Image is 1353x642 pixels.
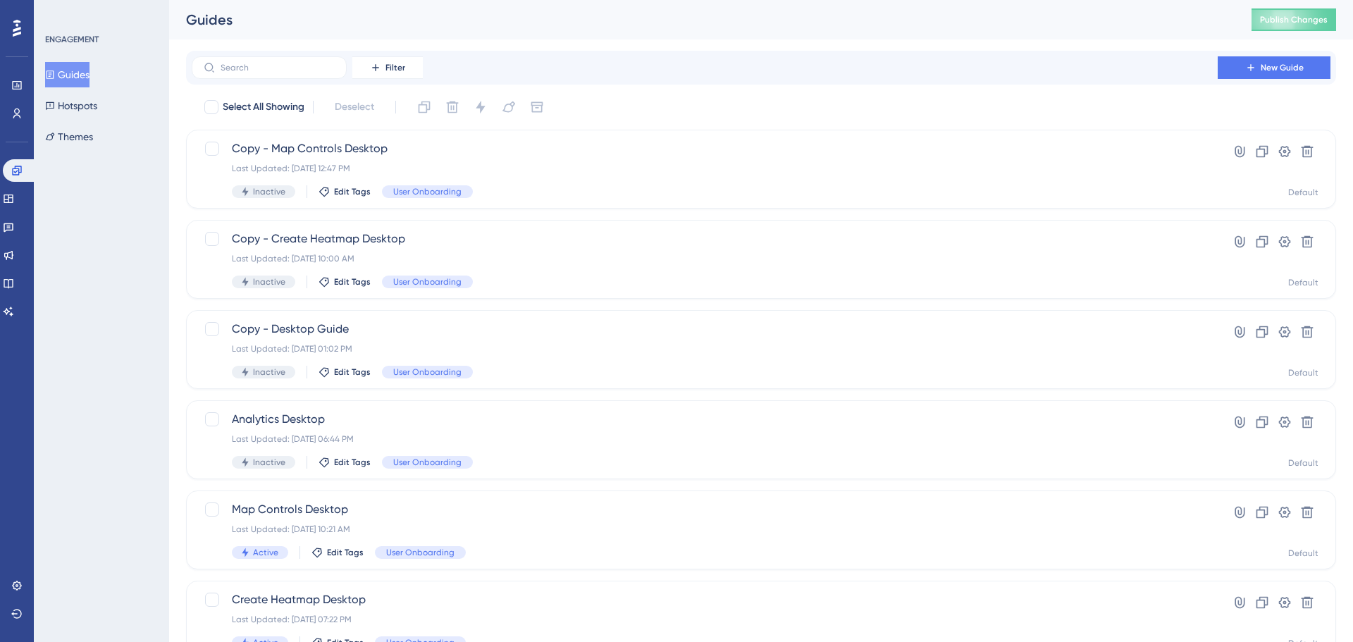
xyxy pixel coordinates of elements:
[1288,457,1318,469] div: Default
[253,366,285,378] span: Inactive
[319,366,371,378] button: Edit Tags
[253,457,285,468] span: Inactive
[232,140,1178,157] span: Copy - Map Controls Desktop
[232,433,1178,445] div: Last Updated: [DATE] 06:44 PM
[232,501,1178,518] span: Map Controls Desktop
[334,366,371,378] span: Edit Tags
[393,366,462,378] span: User Onboarding
[232,321,1178,338] span: Copy - Desktop Guide
[232,614,1178,625] div: Last Updated: [DATE] 07:22 PM
[311,547,364,558] button: Edit Tags
[335,99,374,116] span: Deselect
[232,163,1178,174] div: Last Updated: [DATE] 12:47 PM
[393,186,462,197] span: User Onboarding
[334,276,371,288] span: Edit Tags
[319,276,371,288] button: Edit Tags
[232,524,1178,535] div: Last Updated: [DATE] 10:21 AM
[322,94,387,120] button: Deselect
[45,124,93,149] button: Themes
[1288,367,1318,378] div: Default
[232,411,1178,428] span: Analytics Desktop
[253,186,285,197] span: Inactive
[253,276,285,288] span: Inactive
[393,457,462,468] span: User Onboarding
[232,591,1178,608] span: Create Heatmap Desktop
[45,34,99,45] div: ENGAGEMENT
[1288,548,1318,559] div: Default
[45,93,97,118] button: Hotspots
[334,186,371,197] span: Edit Tags
[1288,277,1318,288] div: Default
[352,56,423,79] button: Filter
[327,547,364,558] span: Edit Tags
[1288,187,1318,198] div: Default
[45,62,89,87] button: Guides
[319,186,371,197] button: Edit Tags
[393,276,462,288] span: User Onboarding
[232,343,1178,354] div: Last Updated: [DATE] 01:02 PM
[386,547,455,558] span: User Onboarding
[221,63,335,73] input: Search
[223,99,304,116] span: Select All Showing
[232,230,1178,247] span: Copy - Create Heatmap Desktop
[253,547,278,558] span: Active
[1261,62,1304,73] span: New Guide
[1218,56,1330,79] button: New Guide
[186,10,1216,30] div: Guides
[232,253,1178,264] div: Last Updated: [DATE] 10:00 AM
[334,457,371,468] span: Edit Tags
[1252,8,1336,31] button: Publish Changes
[319,457,371,468] button: Edit Tags
[385,62,405,73] span: Filter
